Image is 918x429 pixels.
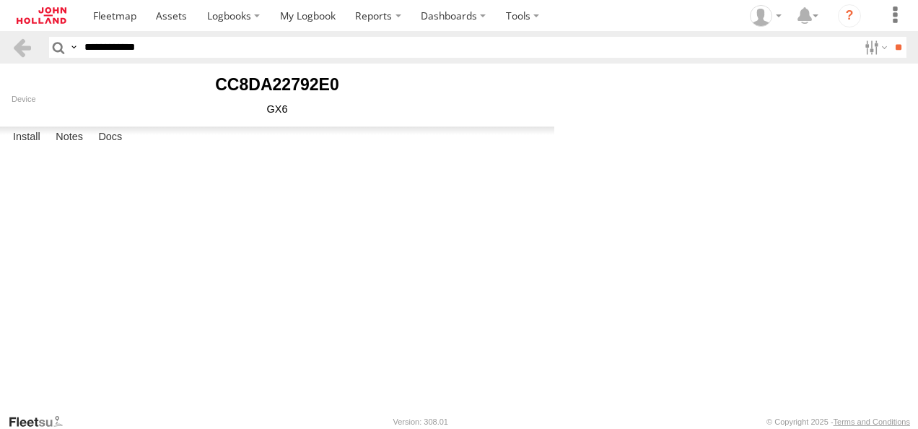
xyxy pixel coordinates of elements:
[4,4,79,27] a: Return to Dashboard
[17,7,66,24] img: jhg-logo.svg
[393,417,448,426] div: Version: 308.01
[834,417,910,426] a: Terms and Conditions
[91,127,129,147] label: Docs
[48,127,90,147] label: Notes
[766,417,910,426] div: © Copyright 2025 -
[859,37,890,58] label: Search Filter Options
[68,37,79,58] label: Search Query
[215,75,339,94] b: CC8DA22792E0
[12,103,543,115] div: GX6
[838,4,861,27] i: ?
[12,37,32,58] a: Back to previous Page
[745,5,787,27] div: Adam Dippie
[8,415,74,429] a: Visit our Website
[6,127,48,147] label: Install
[12,95,543,103] div: Device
